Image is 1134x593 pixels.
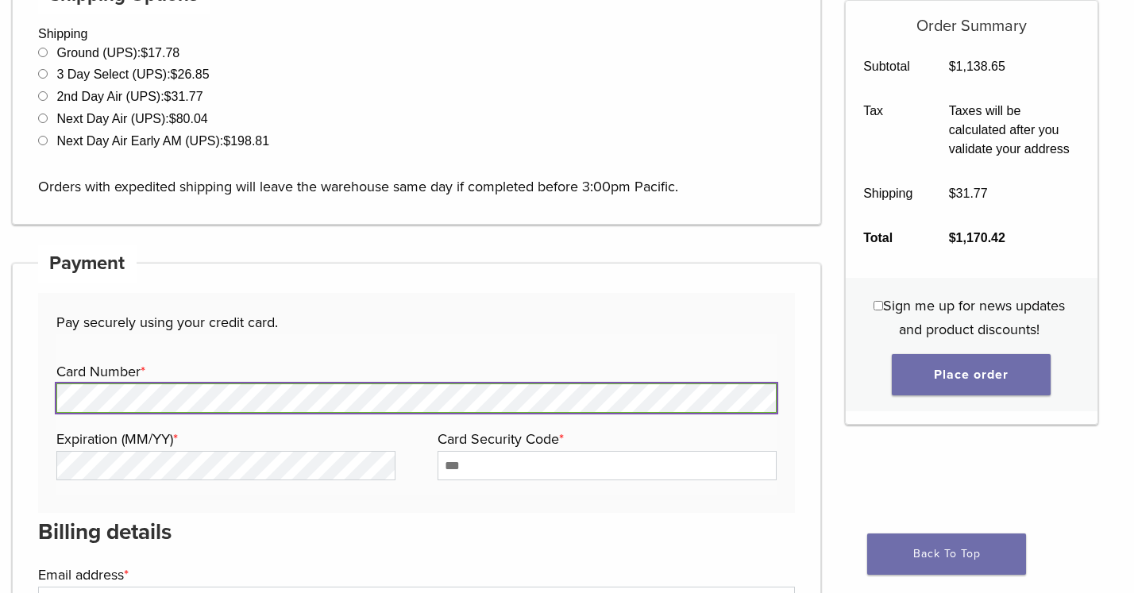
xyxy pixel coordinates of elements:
label: 2nd Day Air (UPS): [56,90,202,103]
fieldset: Payment Info [56,334,777,495]
p: Orders with expedited shipping will leave the warehouse same day if completed before 3:00pm Pacific. [38,151,795,198]
h4: Payment [38,245,137,283]
span: $ [949,60,956,73]
button: Place order [892,354,1051,395]
label: Card Number [56,360,773,383]
th: Subtotal [846,44,931,89]
label: 3 Day Select (UPS): [56,67,209,81]
td: Taxes will be calculated after you validate your address [931,89,1097,171]
bdi: 80.04 [169,112,208,125]
span: $ [169,112,176,125]
h5: Order Summary [846,1,1098,36]
label: Next Day Air Early AM (UPS): [56,134,269,148]
span: Sign me up for news updates and product discounts! [883,297,1065,338]
bdi: 1,170.42 [949,231,1005,245]
bdi: 31.77 [949,187,988,200]
th: Shipping [846,171,931,216]
bdi: 31.77 [164,90,203,103]
span: $ [223,134,230,148]
input: Sign me up for news updates and product discounts! [874,301,883,310]
label: Ground (UPS): [56,46,179,60]
span: $ [949,187,956,200]
span: $ [164,90,172,103]
span: $ [171,67,178,81]
label: Expiration (MM/YY) [56,427,391,451]
span: $ [141,46,148,60]
bdi: 1,138.65 [949,60,1005,73]
label: Card Security Code [438,427,773,451]
th: Tax [846,89,931,171]
span: $ [949,231,956,245]
p: Pay securely using your credit card. [56,310,777,334]
label: Next Day Air (UPS): [56,112,207,125]
a: Back To Top [867,533,1026,575]
bdi: 26.85 [171,67,210,81]
h3: Billing details [38,513,795,551]
label: Email address [38,563,791,587]
bdi: 17.78 [141,46,179,60]
th: Total [846,216,931,260]
bdi: 198.81 [223,134,269,148]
